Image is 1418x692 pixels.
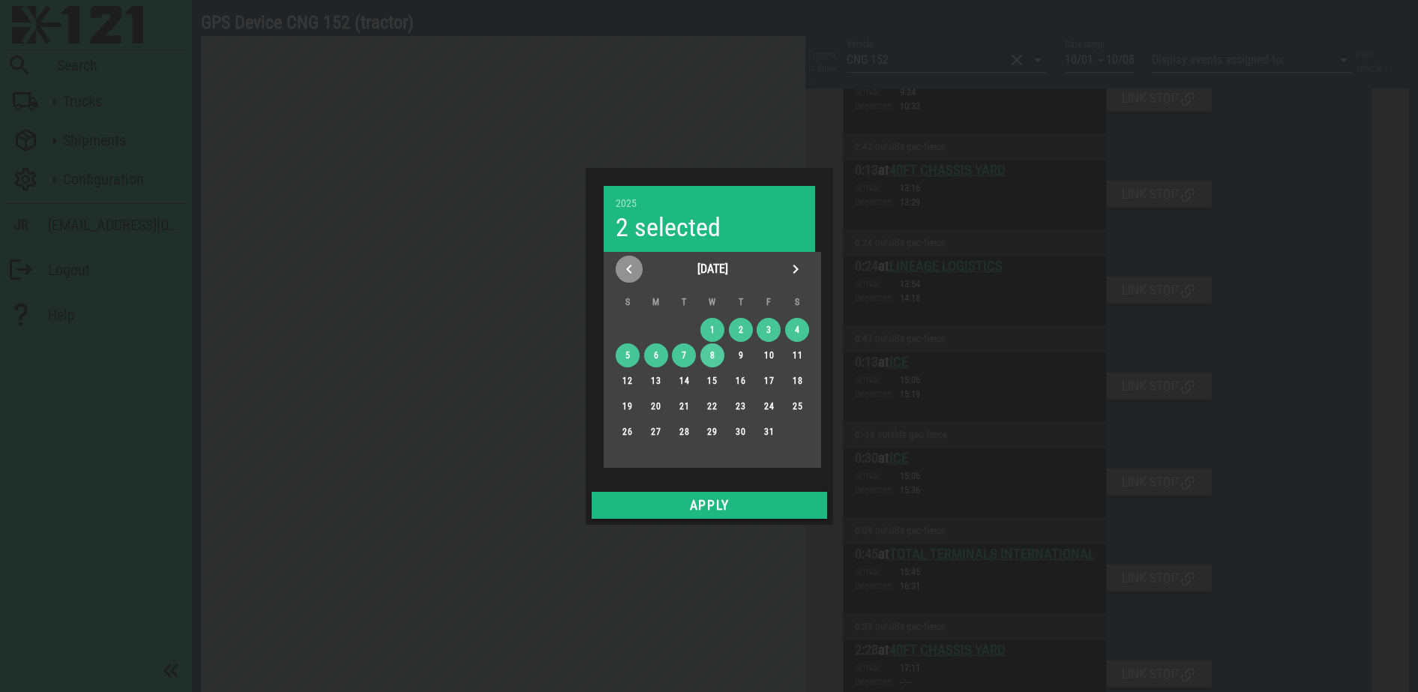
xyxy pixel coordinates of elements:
[757,343,781,367] button: 10
[728,376,752,386] div: 16
[614,288,641,316] th: S
[728,369,752,393] button: 16
[592,492,827,519] button: Apply
[643,394,667,418] button: 20
[616,256,643,283] button: Previous month
[728,343,752,367] button: 9
[615,369,639,393] button: 12
[615,420,639,444] button: 26
[672,394,696,418] button: 21
[728,420,752,444] button: 30
[643,350,667,361] div: 6
[785,394,809,418] button: 25
[700,394,724,418] button: 22
[672,427,696,437] div: 28
[643,420,667,444] button: 27
[700,401,724,412] div: 22
[615,343,639,367] button: 5
[728,427,752,437] div: 30
[700,420,724,444] button: 29
[616,214,803,240] div: 2 selected
[785,376,809,386] div: 18
[643,369,667,393] button: 13
[615,350,639,361] div: 5
[757,427,781,437] div: 31
[757,376,781,386] div: 17
[728,350,752,361] div: 9
[615,394,639,418] button: 19
[700,318,724,342] button: 1
[757,420,781,444] button: 31
[615,427,639,437] div: 26
[757,325,781,335] div: 3
[700,325,724,335] div: 1
[672,376,696,386] div: 14
[642,288,669,316] th: M
[728,401,752,412] div: 23
[598,498,821,513] span: Apply
[615,401,639,412] div: 19
[757,401,781,412] div: 24
[785,343,809,367] button: 11
[700,427,724,437] div: 29
[643,376,667,386] div: 13
[643,401,667,412] div: 20
[616,198,803,208] div: 2025
[728,394,752,418] button: 23
[700,376,724,386] div: 15
[785,401,809,412] div: 25
[672,369,696,393] button: 14
[727,288,754,316] th: T
[672,401,696,412] div: 21
[757,318,781,342] button: 3
[670,288,697,316] th: T
[691,255,733,283] button: [DATE]
[700,350,724,361] div: 8
[672,420,696,444] button: 28
[757,394,781,418] button: 24
[672,350,696,361] div: 7
[784,288,811,316] th: S
[700,343,724,367] button: 8
[755,288,782,316] th: F
[672,343,696,367] button: 7
[699,288,726,316] th: W
[700,369,724,393] button: 15
[785,369,809,393] button: 18
[785,325,809,335] div: 4
[785,318,809,342] button: 4
[782,256,809,283] button: Next month
[643,343,667,367] button: 6
[728,318,752,342] button: 2
[785,350,809,361] div: 11
[728,325,752,335] div: 2
[757,350,781,361] div: 10
[643,427,667,437] div: 27
[615,376,639,386] div: 12
[757,369,781,393] button: 17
